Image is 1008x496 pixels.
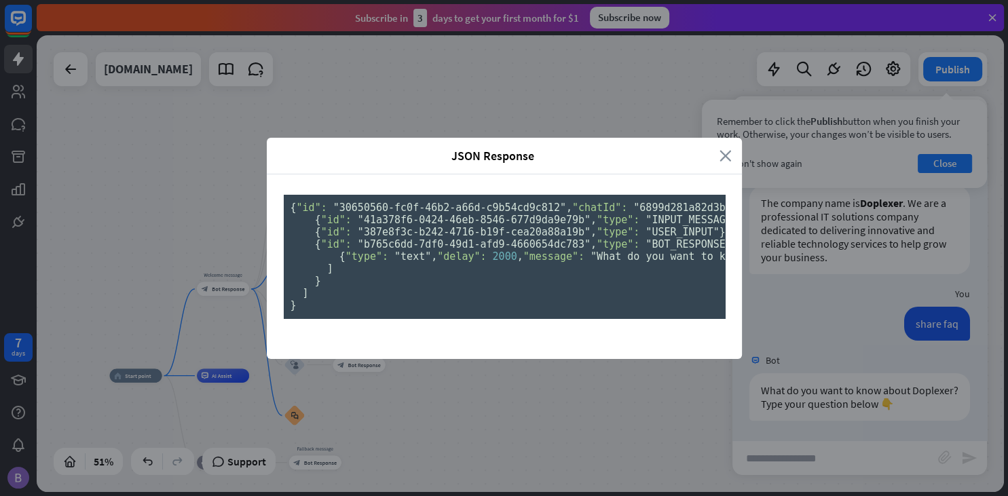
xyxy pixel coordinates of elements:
[523,250,584,263] span: "message":
[321,238,352,250] span: "id":
[277,148,709,164] span: JSON Response
[597,214,639,226] span: "type":
[394,250,431,263] span: "text"
[646,238,731,250] span: "BOT_RESPONSE"
[493,250,517,263] span: 2000
[346,250,388,263] span: "type":
[284,195,725,318] pre: { , , , , , , , { , , , , , , , }, [ , , , , , ], [ { , , }, { , }, { , , [ { , , } ] } ] }
[633,202,793,214] span: "6899d281a82d3b0007cdf8a0"
[321,226,352,238] span: "id":
[572,202,627,214] span: "chatId":
[358,226,591,238] span: "387e8f3c-b242-4716-b19f-cea20a88a19b"
[437,250,486,263] span: "delay":
[597,226,639,238] span: "type":
[358,238,591,250] span: "b765c6dd-7df0-49d1-afd9-4660654dc783"
[11,5,52,46] button: Open LiveChat chat widget
[358,214,591,226] span: "41a378f6-0424-46eb-8546-677d9da9e79b"
[720,148,732,164] i: close
[646,214,737,226] span: "INPUT_MESSAGE"
[597,238,639,250] span: "type":
[646,226,719,238] span: "USER_INPUT"
[297,202,327,214] span: "id":
[333,202,566,214] span: "30650560-fc0f-46b2-a66d-c9b54cd9c812"
[321,214,352,226] span: "id":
